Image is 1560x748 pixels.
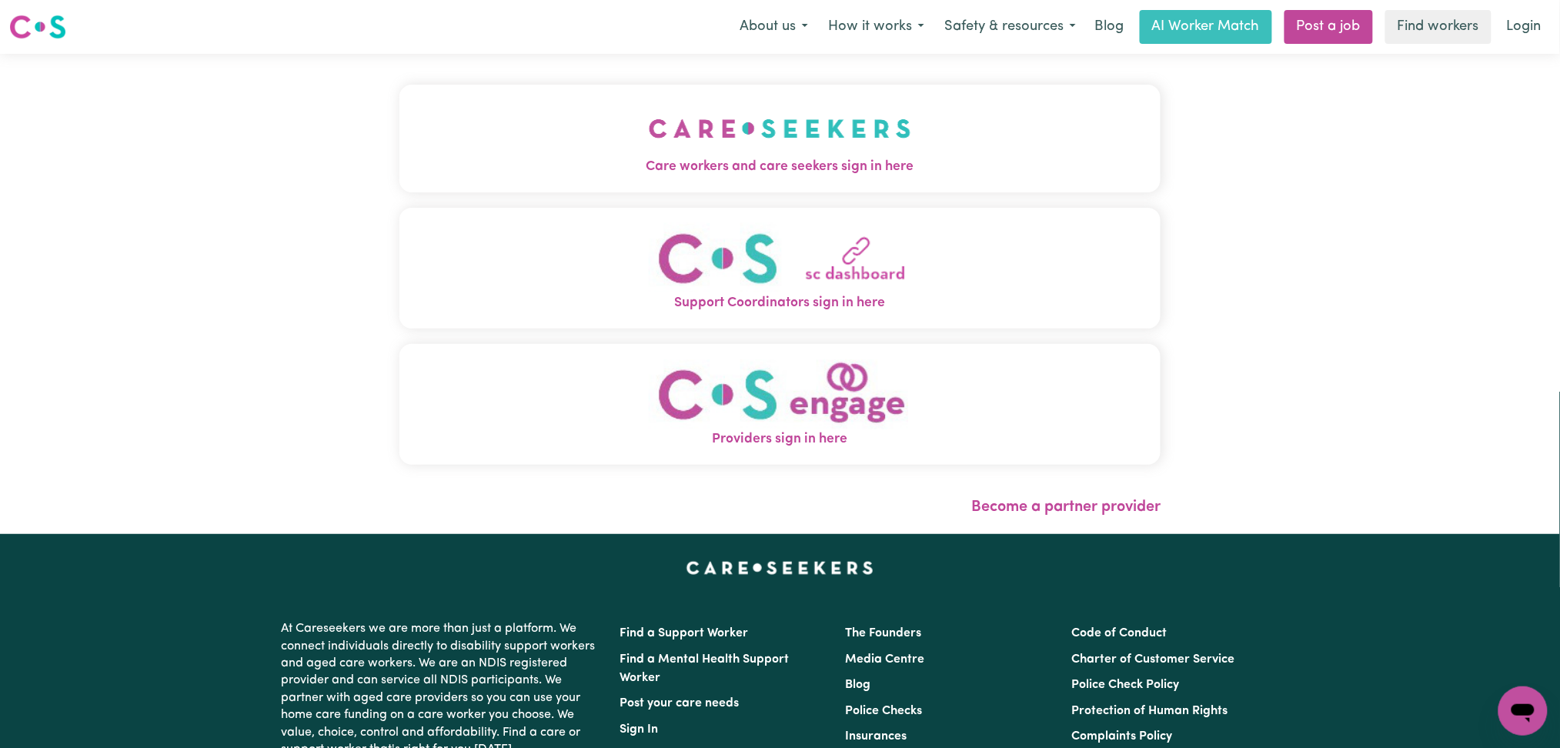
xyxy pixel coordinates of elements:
span: Providers sign in here [399,429,1161,449]
span: Care workers and care seekers sign in here [399,157,1161,177]
button: Providers sign in here [399,344,1161,465]
a: Blog [1086,10,1134,44]
a: Careseekers logo [9,9,66,45]
a: Find workers [1385,10,1492,44]
a: Code of Conduct [1071,627,1167,639]
a: Charter of Customer Service [1071,653,1234,666]
a: Post your care needs [620,697,740,710]
a: Find a Support Worker [620,627,749,639]
button: Support Coordinators sign in here [399,208,1161,329]
a: The Founders [846,627,922,639]
a: Sign In [620,723,659,736]
a: Police Check Policy [1071,679,1179,691]
a: AI Worker Match [1140,10,1272,44]
a: Careseekers home page [686,562,874,574]
a: Insurances [846,730,907,743]
a: Blog [846,679,871,691]
a: Protection of Human Rights [1071,705,1228,717]
a: Media Centre [846,653,925,666]
button: Care workers and care seekers sign in here [399,85,1161,192]
span: Support Coordinators sign in here [399,293,1161,313]
a: Complaints Policy [1071,730,1172,743]
iframe: Button to launch messaging window [1498,686,1548,736]
button: How it works [818,11,934,43]
a: Become a partner provider [971,499,1161,515]
a: Police Checks [846,705,923,717]
a: Post a job [1284,10,1373,44]
img: Careseekers logo [9,13,66,41]
a: Find a Mental Health Support Worker [620,653,790,684]
button: About us [730,11,818,43]
a: Login [1498,10,1551,44]
button: Safety & resources [934,11,1086,43]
